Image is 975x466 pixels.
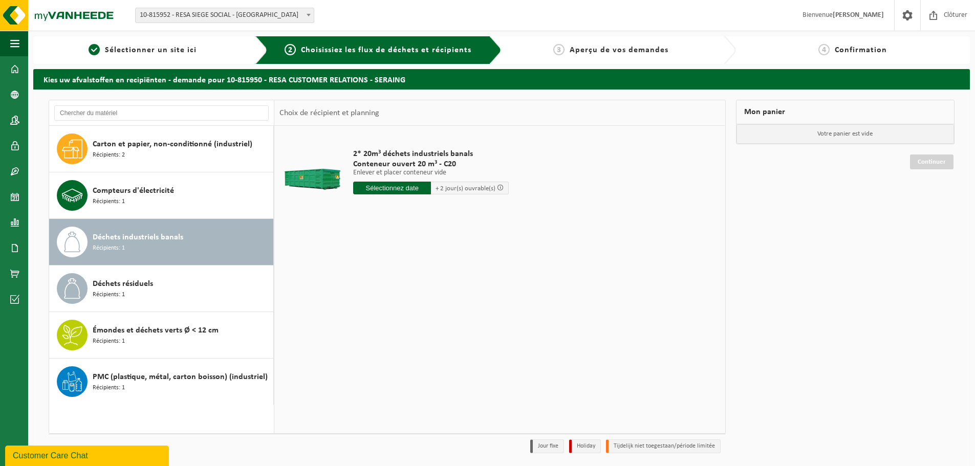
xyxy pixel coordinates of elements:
a: Continuer [910,154,954,169]
span: Récipients: 1 [93,383,125,393]
p: Votre panier est vide [736,124,955,144]
span: Aperçu de vos demandes [570,46,668,54]
span: Récipients: 1 [93,337,125,346]
input: Chercher du matériel [54,105,269,121]
li: Jour fixe [530,439,564,453]
span: Récipients: 2 [93,150,125,160]
span: Récipients: 1 [93,197,125,207]
li: Holiday [569,439,601,453]
button: Carton et papier, non-conditionné (industriel) Récipients: 2 [49,126,274,172]
button: Déchets industriels banals Récipients: 1 [49,219,274,265]
span: Déchets industriels banals [93,231,183,243]
strong: [PERSON_NAME] [833,11,884,19]
button: Compteurs d'électricité Récipients: 1 [49,172,274,219]
span: Confirmation [835,46,887,54]
span: Carton et papier, non-conditionné (industriel) [93,138,252,150]
button: Déchets résiduels Récipients: 1 [49,265,274,312]
button: PMC (plastique, métal, carton boisson) (industriel) Récipients: 1 [49,359,274,405]
span: Récipients: 1 [93,243,125,253]
span: Déchets résiduels [93,278,153,290]
h2: Kies uw afvalstoffen en recipiënten - demande pour 10-815950 - RESA CUSTOMER RELATIONS - SERAING [33,69,970,89]
span: PMC (plastique, métal, carton boisson) (industriel) [93,371,268,383]
p: Enlever et placer conteneur vide [353,169,509,176]
span: Conteneur ouvert 20 m³ - C20 [353,159,509,169]
span: 2* 20m³ déchets industriels banals [353,149,509,159]
a: 1Sélectionner un site ici [38,44,247,56]
span: 3 [553,44,565,55]
span: 1 [89,44,100,55]
iframe: chat widget [5,443,171,466]
span: 4 [818,44,830,55]
li: Tijdelijk niet toegestaan/période limitée [606,439,721,453]
span: Émondes et déchets verts Ø < 12 cm [93,324,219,337]
span: Sélectionner un site ici [105,46,197,54]
button: Émondes et déchets verts Ø < 12 cm Récipients: 1 [49,312,274,359]
input: Sélectionnez date [353,182,431,194]
span: 10-815952 - RESA SIEGE SOCIAL - LIÈGE [135,8,314,23]
span: Récipients: 1 [93,290,125,300]
span: Compteurs d'électricité [93,185,174,197]
span: 10-815952 - RESA SIEGE SOCIAL - LIÈGE [136,8,314,23]
div: Mon panier [736,100,955,124]
span: 2 [285,44,296,55]
span: + 2 jour(s) ouvrable(s) [436,185,495,192]
div: Choix de récipient et planning [274,100,384,126]
span: Choisissiez les flux de déchets et récipients [301,46,471,54]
